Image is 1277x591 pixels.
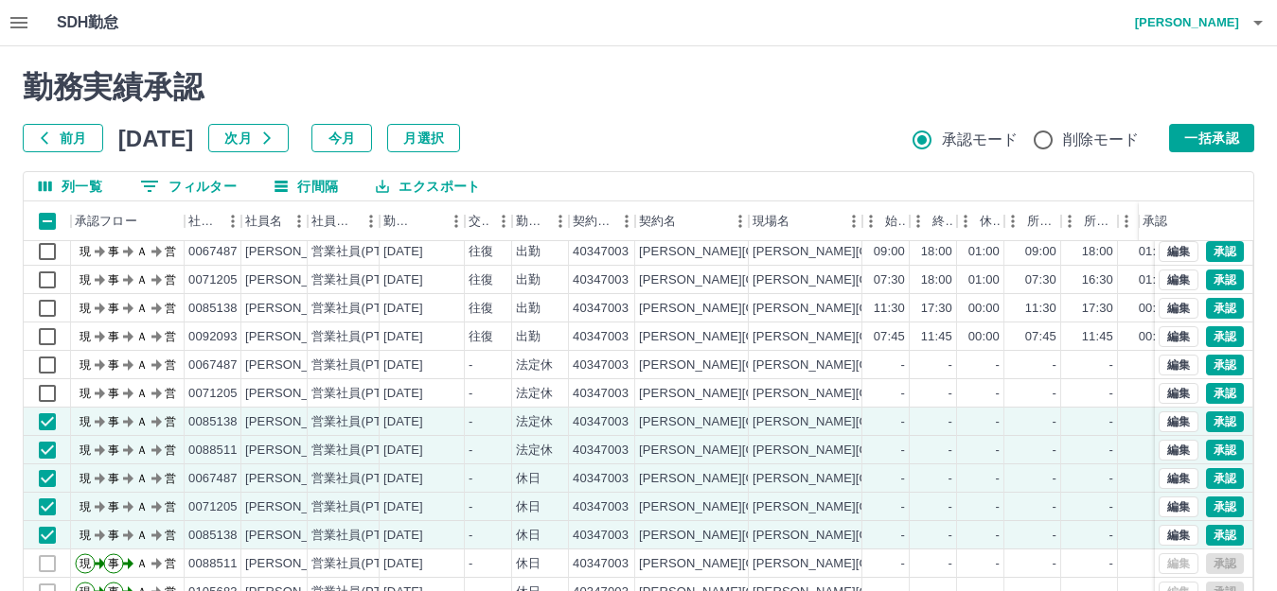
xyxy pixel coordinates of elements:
button: メニュー [285,207,313,235]
div: - [1053,356,1056,374]
div: - [469,413,472,431]
div: 営業社員(PT契約) [311,555,411,573]
div: - [901,555,905,573]
text: 営 [165,443,176,457]
div: [PERSON_NAME][GEOGRAPHIC_DATA]わくわく放課後児童クラブ [753,442,1136,460]
div: 往復 [469,243,493,261]
text: 現 [80,245,91,258]
div: 18:00 [1082,243,1113,261]
div: - [996,442,1000,460]
text: 現 [80,443,91,457]
text: 営 [165,358,176,372]
div: 01:00 [968,243,1000,261]
button: メニュー [357,207,385,235]
div: - [901,527,905,545]
div: 40347003 [573,498,629,516]
div: 18:00 [921,271,952,289]
div: 現場名 [753,201,789,241]
div: - [1109,555,1113,573]
div: 11:45 [1082,328,1113,346]
div: - [1109,356,1113,374]
div: 0088511 [188,442,238,460]
div: - [469,442,472,460]
text: Ａ [136,415,148,428]
div: 営業社員(PT契約) [311,243,411,261]
text: 事 [108,500,119,513]
div: 07:45 [874,328,905,346]
div: 交通費 [465,201,512,241]
button: 編集 [1159,468,1198,489]
text: 事 [108,387,119,400]
div: 社員番号 [188,201,219,241]
div: - [1053,413,1056,431]
div: - [1109,442,1113,460]
text: 事 [108,529,119,542]
div: 40347003 [573,527,629,545]
h5: [DATE] [118,124,194,152]
div: [PERSON_NAME] [245,442,348,460]
text: 営 [165,273,176,287]
div: 契約名 [639,201,676,241]
div: 休憩 [957,201,1004,241]
div: 所定開始 [1004,201,1061,241]
div: 契約名 [635,201,749,241]
button: フィルター表示 [125,172,252,200]
div: - [949,356,952,374]
div: 09:00 [1025,243,1056,261]
div: 40347003 [573,243,629,261]
div: - [949,498,952,516]
div: - [1053,555,1056,573]
div: [PERSON_NAME][GEOGRAPHIC_DATA] [639,300,873,318]
div: - [1053,385,1056,403]
div: [DATE] [383,300,423,318]
div: [PERSON_NAME][GEOGRAPHIC_DATA] [639,527,873,545]
div: [DATE] [383,413,423,431]
div: - [1109,527,1113,545]
div: - [949,555,952,573]
div: 休日 [516,555,541,573]
div: 00:00 [968,300,1000,318]
div: 営業社員(PT契約) [311,527,411,545]
text: 現 [80,330,91,343]
div: 00:00 [1139,300,1170,318]
div: 所定開始 [1027,201,1057,241]
button: 承認 [1206,468,1244,489]
div: 勤務区分 [516,201,546,241]
div: 40347003 [573,300,629,318]
div: - [901,470,905,488]
div: 00:00 [1139,328,1170,346]
div: 01:00 [1139,243,1170,261]
div: [PERSON_NAME][GEOGRAPHIC_DATA]わくわく放課後児童クラブ [753,356,1136,374]
text: 営 [165,557,176,570]
button: 承認 [1206,355,1244,375]
div: - [469,498,472,516]
div: 往復 [469,328,493,346]
div: - [1109,413,1113,431]
div: 営業社員(PT契約) [311,356,411,374]
div: 出勤 [516,271,541,289]
div: [DATE] [383,328,423,346]
div: 承認 [1139,201,1237,241]
div: [DATE] [383,356,423,374]
div: 0088511 [188,555,238,573]
div: [PERSON_NAME][GEOGRAPHIC_DATA] [639,243,873,261]
div: [PERSON_NAME][GEOGRAPHIC_DATA]わくわく放課後児童クラブ [753,527,1136,545]
text: 事 [108,330,119,343]
div: - [469,555,472,573]
div: - [1053,442,1056,460]
div: - [469,356,472,374]
div: [PERSON_NAME] [245,470,348,488]
div: 01:00 [968,271,1000,289]
div: - [996,413,1000,431]
div: [DATE] [383,555,423,573]
div: - [996,555,1000,573]
div: 0067487 [188,470,238,488]
text: 営 [165,330,176,343]
div: [DATE] [383,470,423,488]
div: - [901,442,905,460]
button: 承認 [1206,269,1244,290]
div: [PERSON_NAME][GEOGRAPHIC_DATA]わくわく放課後児童クラブ [753,271,1136,289]
div: [DATE] [383,385,423,403]
div: 0071205 [188,385,238,403]
div: [PERSON_NAME][GEOGRAPHIC_DATA]わくわく放課後児童クラブ [753,470,1136,488]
